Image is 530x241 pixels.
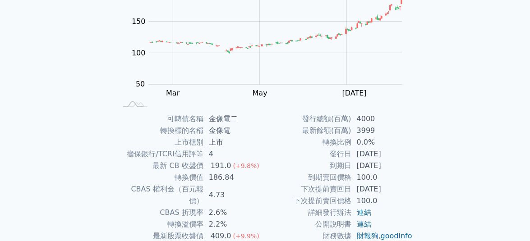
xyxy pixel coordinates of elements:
td: 4.73 [203,183,265,207]
a: 連結 [357,208,371,217]
a: goodinfo [381,232,412,240]
tspan: Mar [166,89,180,98]
td: 上市櫃別 [117,136,203,148]
td: 詳細發行辦法 [265,207,351,218]
td: CBAS 折現率 [117,207,203,218]
div: 191.0 [209,160,233,172]
td: 金像電二 [203,113,265,125]
a: 財報狗 [357,232,378,240]
td: 最新餘額(百萬) [265,125,351,136]
td: 最新 CB 收盤價 [117,160,203,172]
td: 3999 [351,125,413,136]
td: 到期日 [265,160,351,172]
td: 發行總額(百萬) [265,113,351,125]
td: 轉換價值 [117,172,203,183]
td: 金像電 [203,125,265,136]
td: 擔保銀行/TCRI信用評等 [117,148,203,160]
tspan: [DATE] [342,89,367,98]
td: 186.84 [203,172,265,183]
td: 到期賣回價格 [265,172,351,183]
td: 公開說明書 [265,218,351,230]
td: 下次提前賣回價格 [265,195,351,207]
td: [DATE] [351,160,413,172]
td: 100.0 [351,172,413,183]
tspan: 100 [132,49,146,57]
td: [DATE] [351,183,413,195]
td: 2.6% [203,207,265,218]
td: CBAS 權利金（百元報價） [117,183,203,207]
tspan: May [253,89,267,98]
tspan: 150 [132,17,146,26]
td: 轉換溢價率 [117,218,203,230]
a: 連結 [357,220,371,228]
td: 可轉債名稱 [117,113,203,125]
td: 4000 [351,113,413,125]
td: 2.2% [203,218,265,230]
td: 0.0% [351,136,413,148]
tspan: 50 [136,80,145,89]
td: 上市 [203,136,265,148]
span: (+9.8%) [233,162,259,169]
td: 100.0 [351,195,413,207]
td: 4 [203,148,265,160]
td: 轉換標的名稱 [117,125,203,136]
td: 下次提前賣回日 [265,183,351,195]
span: (+9.9%) [233,232,259,240]
td: 轉換比例 [265,136,351,148]
td: [DATE] [351,148,413,160]
td: 發行日 [265,148,351,160]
